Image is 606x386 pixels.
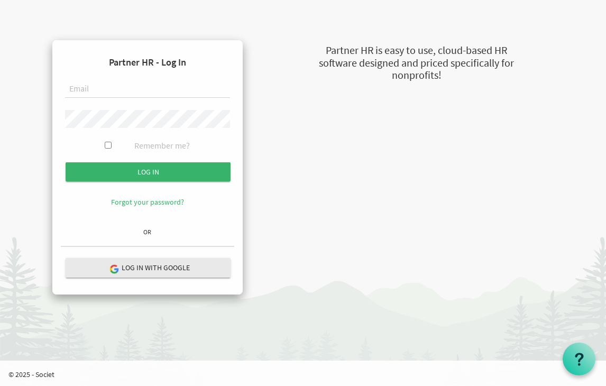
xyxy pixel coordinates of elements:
div: nonprofits! [292,68,541,83]
h4: Partner HR - Log In [61,49,234,76]
button: Log in with Google [66,258,231,278]
div: software designed and priced specifically for [292,56,541,71]
img: google-logo.png [109,264,118,273]
a: Forgot your password? [111,197,184,207]
h6: OR [61,228,234,235]
input: Log in [66,162,231,181]
input: Email [65,80,230,98]
div: Partner HR is easy to use, cloud-based HR [292,43,541,58]
p: © 2025 - Societ [8,369,606,380]
label: Remember me? [134,140,190,152]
